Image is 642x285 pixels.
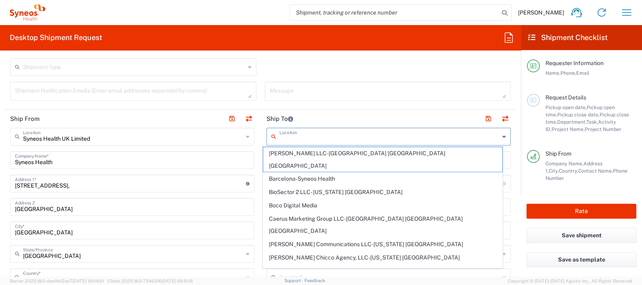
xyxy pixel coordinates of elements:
span: Phone, [560,70,576,76]
span: Country, [559,168,578,174]
span: Email [576,70,590,76]
button: Rate [527,204,636,219]
span: Pickup open date, [545,104,587,110]
span: Server: 2025.18.0-daa1fe12ee7 [10,279,104,283]
h2: Ship To [266,115,293,123]
span: City, [549,168,559,174]
a: Support [284,278,304,283]
button: Save shipment [527,228,636,243]
span: Ship From [545,150,571,157]
span: Contact Name, [578,168,613,174]
span: Task, [586,119,598,125]
h2: Shipment Checklist [528,33,608,42]
h2: Desktop Shipment Request [10,33,102,42]
button: Save as template [527,252,636,267]
span: Company Name, [545,160,583,167]
span: [DATE] 08:10:16 [162,279,193,283]
span: Barcelona-Syneos Health [263,173,502,185]
span: [PERSON_NAME] Chicco Agency, LLC-[US_STATE] [GEOGRAPHIC_DATA] [263,251,502,264]
input: Shipment, tracking or reference number [290,5,499,20]
span: Request Details [545,94,586,101]
span: Caerus Marketing Group LLC-[GEOGRAPHIC_DATA] [GEOGRAPHIC_DATA] [GEOGRAPHIC_DATA] [263,213,502,238]
span: Genico, LLC [263,265,502,277]
span: Client: 2025.18.0-7346316 [107,279,193,283]
a: Feedback [304,278,325,283]
span: Pickup close date, [557,112,600,118]
span: Name, [545,70,560,76]
span: Department, [557,119,586,125]
span: Project Name, [552,126,585,132]
span: BioSector 2 LLC- [US_STATE] [GEOGRAPHIC_DATA] [263,186,502,198]
span: Project Number [585,126,621,132]
span: [PERSON_NAME] [518,9,564,16]
span: Requester Information [545,60,604,66]
span: [PERSON_NAME] LLC-[GEOGRAPHIC_DATA] [GEOGRAPHIC_DATA] [GEOGRAPHIC_DATA] [263,147,502,172]
span: Boco Digital Media [263,199,502,212]
span: Copyright © [DATE]-[DATE] Agistix Inc., All Rights Reserved [508,277,632,285]
span: [PERSON_NAME] Communications LLC-[US_STATE] [GEOGRAPHIC_DATA] [263,238,502,251]
h2: Ship From [10,115,40,123]
span: [DATE] 10:04:51 [72,279,104,283]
